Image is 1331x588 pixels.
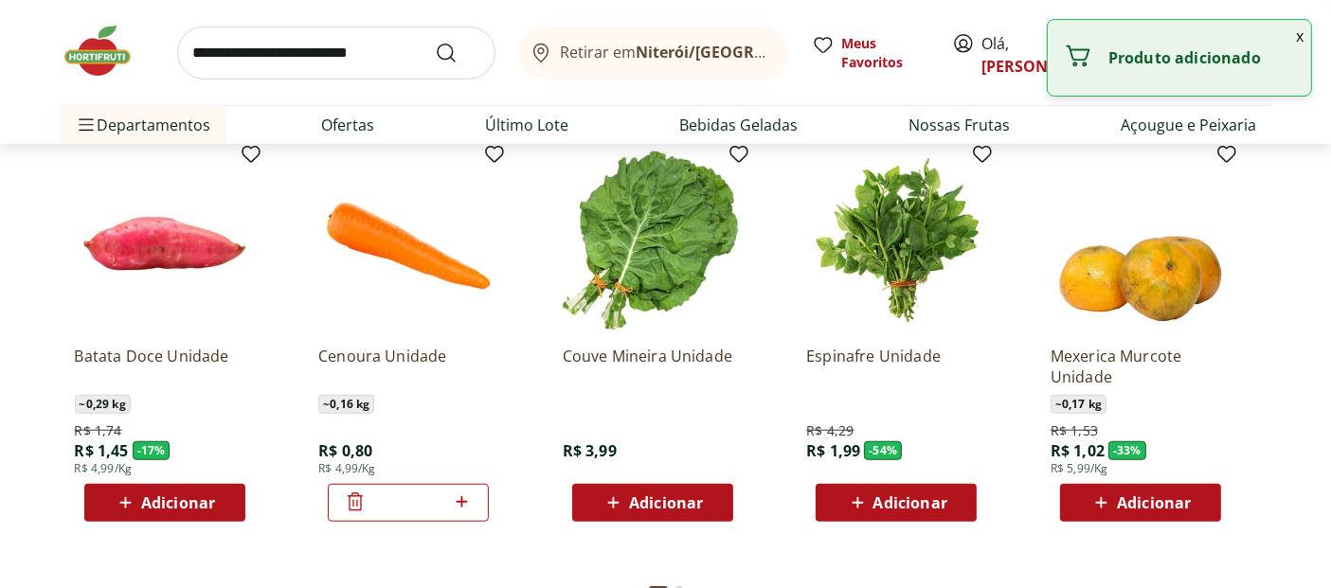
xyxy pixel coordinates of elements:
[812,34,929,72] a: Meus Favoritos
[322,114,375,136] a: Ofertas
[133,441,171,460] span: - 17 %
[873,495,947,510] span: Adicionar
[75,461,133,476] span: R$ 4,99/Kg
[75,102,98,148] button: Menu
[842,34,929,72] span: Meus Favoritos
[909,114,1011,136] a: Nossas Frutas
[141,495,215,510] span: Adicionar
[84,484,245,522] button: Adicionar
[560,44,769,61] span: Retirar em
[806,440,860,461] span: R$ 1,99
[75,346,255,387] a: Batata Doce Unidade
[806,151,986,330] img: Espinafre Unidade
[1108,441,1146,460] span: - 33 %
[1051,440,1105,461] span: R$ 1,02
[563,346,743,387] a: Couve Mineira Unidade
[1108,48,1296,67] p: Produto adicionado
[1051,395,1106,414] span: ~ 0,17 kg
[318,461,376,476] span: R$ 4,99/Kg
[75,395,131,414] span: ~ 0,29 kg
[1117,495,1191,510] span: Adicionar
[1051,151,1231,330] img: Mexerica Murcote Unidade
[318,346,498,387] a: Cenoura Unidade
[75,151,255,330] img: Batata Doce Unidade
[75,421,122,440] span: R$ 1,74
[318,440,372,461] span: R$ 0,80
[75,440,129,461] span: R$ 1,45
[486,114,569,136] a: Último Lote
[680,114,799,136] a: Bebidas Geladas
[572,484,733,522] button: Adicionar
[563,151,743,330] img: Couve Mineira Unidade
[75,102,211,148] span: Departamentos
[982,32,1067,78] span: Olá,
[1122,114,1257,136] a: Açougue e Peixaria
[318,395,374,414] span: ~ 0,16 kg
[629,495,703,510] span: Adicionar
[177,27,495,80] input: search
[518,27,789,80] button: Retirar emNiterói/[GEOGRAPHIC_DATA]
[806,346,986,387] a: Espinafre Unidade
[1060,484,1221,522] button: Adicionar
[1288,20,1311,52] button: Fechar notificação
[636,42,852,62] b: Niterói/[GEOGRAPHIC_DATA]
[806,421,854,440] span: R$ 4,29
[318,151,498,330] img: Cenoura Unidade
[1051,421,1098,440] span: R$ 1,53
[563,440,617,461] span: R$ 3,99
[864,441,902,460] span: - 54 %
[1051,346,1231,387] a: Mexerica Murcote Unidade
[1051,461,1108,476] span: R$ 5,99/Kg
[982,56,1106,77] a: [PERSON_NAME]
[60,23,154,80] img: Hortifruti
[816,484,977,522] button: Adicionar
[435,42,480,64] button: Submit Search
